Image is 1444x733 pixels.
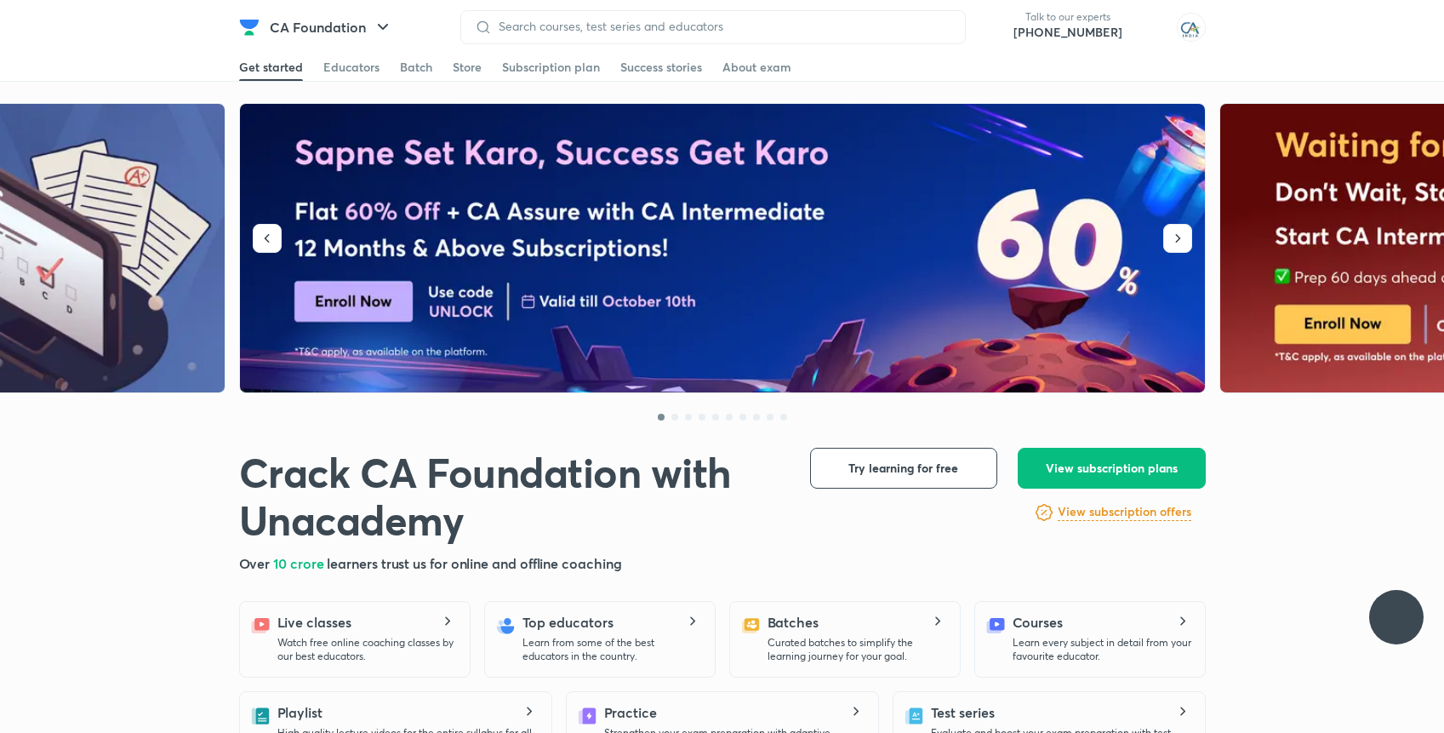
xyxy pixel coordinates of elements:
img: call-us [979,10,1013,44]
p: Watch free online coaching classes by our best educators. [277,636,456,663]
h6: View subscription offers [1058,503,1191,521]
div: Get started [239,59,303,76]
h5: Courses [1013,612,1063,633]
span: 10 crore [273,554,327,572]
div: Batch [400,59,432,76]
a: [PHONE_NUMBER] [1013,24,1122,41]
a: About exam [722,54,791,81]
span: View subscription plans [1046,460,1178,477]
p: Learn from some of the best educators in the country. [522,636,701,663]
span: Try learning for free [848,460,958,477]
h5: Playlist [277,702,322,723]
button: View subscription plans [1018,448,1206,489]
div: Success stories [620,59,702,76]
button: Try learning for free [810,448,997,489]
h1: Crack CA Foundation with Unacademy [239,448,783,543]
a: Subscription plan [502,54,600,81]
p: Curated batches to simplify the learning journey for your goal. [768,636,946,663]
img: Company Logo [239,17,260,37]
div: About exam [722,59,791,76]
span: Over [239,554,274,572]
a: Educators [323,54,380,81]
input: Search courses, test series and educators [492,20,951,33]
button: CA Foundation [260,10,403,44]
img: ttu [1386,607,1407,627]
p: Learn every subject in detail from your favourite educator. [1013,636,1191,663]
a: Store [453,54,482,81]
div: Store [453,59,482,76]
div: Subscription plan [502,59,600,76]
div: Educators [323,59,380,76]
h5: Live classes [277,612,351,633]
h5: Test series [931,702,995,723]
span: learners trust us for online and offline coaching [327,554,621,572]
a: Batch [400,54,432,81]
p: Talk to our experts [1013,10,1122,24]
a: Success stories [620,54,702,81]
h5: Top educators [522,612,614,633]
h5: Batches [768,612,819,633]
a: View subscription offers [1058,502,1191,523]
h5: Practice [604,702,657,723]
a: Get started [239,54,303,81]
img: Hafiz Md Mustafa [1177,13,1206,42]
img: avatar [1136,14,1163,41]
